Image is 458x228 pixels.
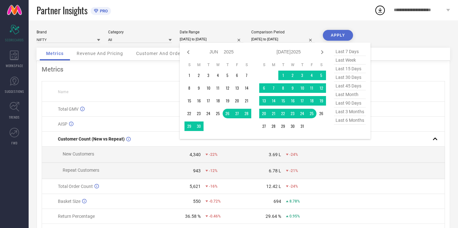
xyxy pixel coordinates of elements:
span: -12% [209,169,218,173]
div: Metrics [42,66,445,73]
td: Tue Jul 29 2025 [278,121,288,131]
td: Fri Jun 20 2025 [232,96,242,106]
span: FWD [11,141,17,145]
td: Sun Jun 15 2025 [184,96,194,106]
button: APPLY [323,30,353,41]
span: SUGGESTIONS [5,89,24,94]
span: -0.46% [209,214,221,218]
td: Sun Jul 27 2025 [259,121,269,131]
th: Saturday [242,62,251,67]
td: Wed Jun 18 2025 [213,96,223,106]
th: Friday [232,62,242,67]
div: Category [108,30,172,34]
td: Mon Jul 14 2025 [269,96,278,106]
input: Select comparison period [251,36,315,43]
td: Tue Jun 03 2025 [204,71,213,80]
span: WORKSPACE [6,63,23,68]
div: Date Range [180,30,243,34]
div: 29.64 % [266,214,281,219]
span: last 30 days [334,73,366,82]
th: Tuesday [278,62,288,67]
span: Metrics [46,51,64,56]
td: Sat Jul 26 2025 [316,109,326,118]
div: 5,621 [190,184,201,189]
div: 943 [193,168,201,173]
div: 12.42 L [266,184,281,189]
span: last 15 days [334,65,366,73]
td: Sat Jun 14 2025 [242,83,251,93]
th: Wednesday [288,62,297,67]
td: Mon Jun 09 2025 [194,83,204,93]
th: Monday [194,62,204,67]
th: Thursday [297,62,307,67]
span: -24% [289,184,298,189]
span: Repeat Customers [63,168,99,173]
td: Thu Jul 31 2025 [297,121,307,131]
td: Tue Jun 10 2025 [204,83,213,93]
span: 8.78% [289,199,300,204]
td: Mon Jul 21 2025 [269,109,278,118]
div: Next month [318,48,326,56]
span: Customer And Orders [136,51,185,56]
div: Previous month [184,48,192,56]
td: Fri Jul 11 2025 [307,83,316,93]
td: Sat Jun 07 2025 [242,71,251,80]
td: Mon Jul 07 2025 [269,83,278,93]
div: Comparison Period [251,30,315,34]
div: Open download list [374,4,386,16]
span: last week [334,56,366,65]
td: Mon Jun 23 2025 [194,109,204,118]
td: Sat Jun 28 2025 [242,109,251,118]
td: Tue Jul 01 2025 [278,71,288,80]
td: Fri Jul 04 2025 [307,71,316,80]
span: last 3 months [334,107,366,116]
td: Tue Jun 24 2025 [204,109,213,118]
td: Wed Jul 16 2025 [288,96,297,106]
span: last 6 months [334,116,366,125]
span: -22% [209,152,218,157]
td: Fri Jun 27 2025 [232,109,242,118]
td: Thu Jul 10 2025 [297,83,307,93]
td: Sat Jun 21 2025 [242,96,251,106]
span: -0.72% [209,199,221,204]
td: Wed Jul 02 2025 [288,71,297,80]
div: Brand [37,30,100,34]
span: -24% [289,152,298,157]
td: Fri Jun 13 2025 [232,83,242,93]
td: Wed Jun 11 2025 [213,83,223,93]
td: Sun Jul 13 2025 [259,96,269,106]
span: -21% [289,169,298,173]
span: 0.95% [289,214,300,218]
span: last month [334,90,366,99]
td: Wed Jun 04 2025 [213,71,223,80]
span: Basket Size [58,199,80,204]
td: Fri Jul 25 2025 [307,109,316,118]
div: 550 [193,199,201,204]
td: Thu Jul 17 2025 [297,96,307,106]
td: Thu Jun 26 2025 [223,109,232,118]
span: AISP [58,121,67,127]
span: Total GMV [58,107,79,112]
td: Thu Jun 12 2025 [223,83,232,93]
td: Sun Jun 08 2025 [184,83,194,93]
th: Tuesday [204,62,213,67]
td: Thu Jul 24 2025 [297,109,307,118]
span: Revenue And Pricing [77,51,123,56]
span: Partner Insights [37,4,87,17]
td: Thu Jun 05 2025 [223,71,232,80]
td: Sun Jun 22 2025 [184,109,194,118]
span: Total Order Count [58,184,93,189]
td: Sat Jul 12 2025 [316,83,326,93]
div: 694 [274,199,281,204]
td: Mon Jun 30 2025 [194,121,204,131]
td: Wed Jun 25 2025 [213,109,223,118]
div: 36.58 % [185,214,201,219]
td: Thu Jul 03 2025 [297,71,307,80]
span: Return Percentage [58,214,95,219]
span: last 90 days [334,99,366,107]
th: Monday [269,62,278,67]
td: Sun Jun 29 2025 [184,121,194,131]
span: New Customers [63,151,94,156]
span: last 45 days [334,82,366,90]
th: Sunday [184,62,194,67]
